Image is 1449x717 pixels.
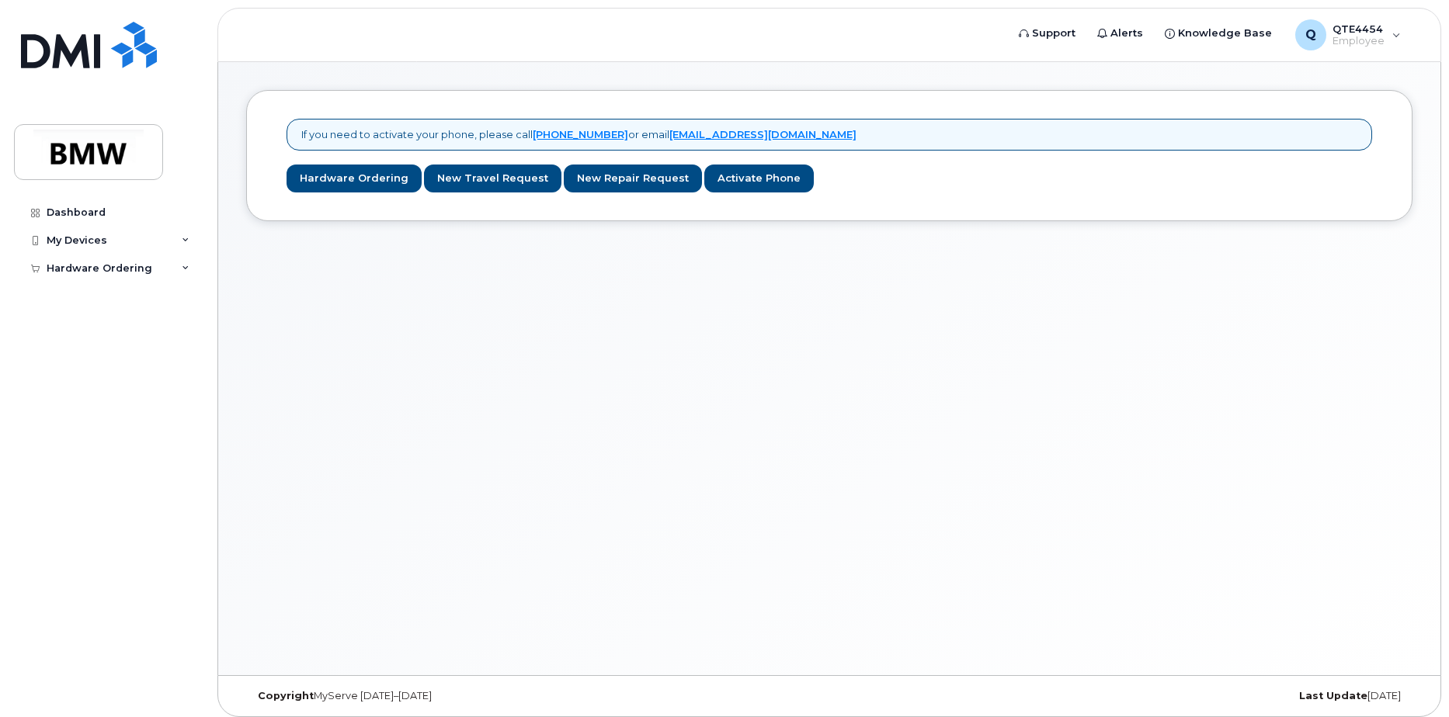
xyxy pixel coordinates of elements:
div: MyServe [DATE]–[DATE] [246,690,635,702]
a: Activate Phone [704,165,814,193]
a: [PHONE_NUMBER] [533,128,628,140]
strong: Copyright [258,690,314,701]
div: [DATE] [1023,690,1413,702]
a: New Travel Request [424,165,561,193]
a: Hardware Ordering [287,165,422,193]
p: If you need to activate your phone, please call or email [301,127,857,142]
strong: Last Update [1299,690,1367,701]
a: [EMAIL_ADDRESS][DOMAIN_NAME] [669,128,857,140]
a: New Repair Request [564,165,702,193]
